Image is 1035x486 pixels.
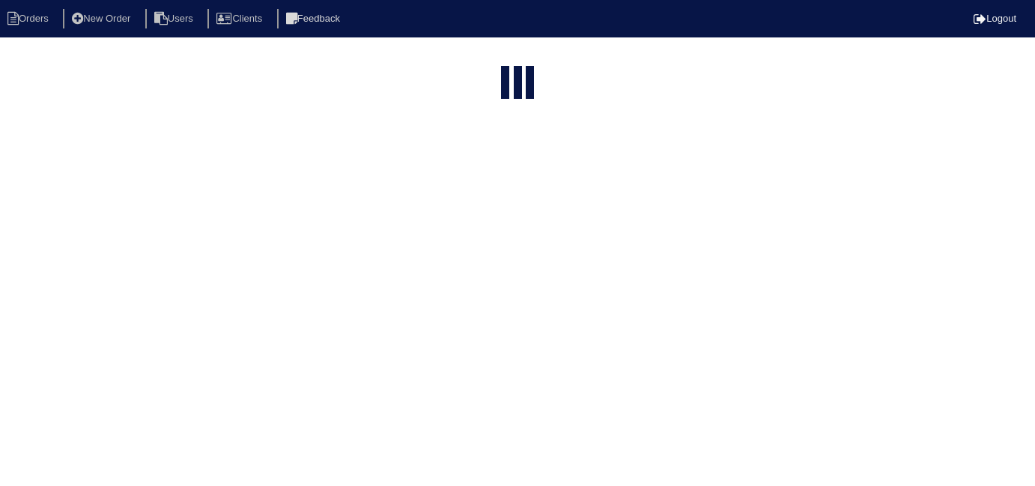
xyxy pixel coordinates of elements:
[207,9,274,29] li: Clients
[63,13,142,24] a: New Order
[207,13,274,24] a: Clients
[974,13,1016,24] a: Logout
[145,9,205,29] li: Users
[145,13,205,24] a: Users
[514,66,522,103] div: loading...
[277,9,352,29] li: Feedback
[63,9,142,29] li: New Order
